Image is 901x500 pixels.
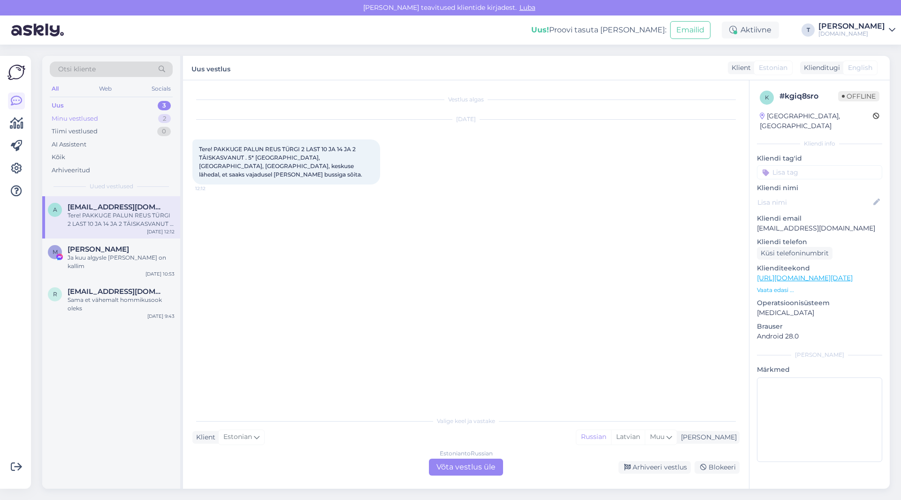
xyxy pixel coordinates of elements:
[760,111,873,131] div: [GEOGRAPHIC_DATA], [GEOGRAPHIC_DATA]
[68,254,175,270] div: Ja kuu algysle [PERSON_NAME] on kallim
[150,83,173,95] div: Socials
[757,274,853,282] a: [URL][DOMAIN_NAME][DATE]
[757,247,832,260] div: Küsi telefoninumbrit
[757,139,882,148] div: Kliendi info
[192,115,740,123] div: [DATE]
[531,25,549,34] b: Uus!
[199,146,362,178] span: Tere! PAKKUGE PALUN REUS TÜRGI 2 LAST 10 JA 14 JA 2 TÄISKASVANUT . 5* [GEOGRAPHIC_DATA], [GEOGRAP...
[53,206,57,213] span: A
[695,461,740,474] div: Blokeeri
[90,182,133,191] span: Uued vestlused
[192,95,740,104] div: Vestlus algas
[8,63,25,81] img: Askly Logo
[757,286,882,294] p: Vaata edasi ...
[192,417,740,425] div: Valige keel ja vastake
[158,101,171,110] div: 3
[147,228,175,235] div: [DATE] 12:12
[757,165,882,179] input: Lisa tag
[757,183,882,193] p: Kliendi nimi
[68,287,165,296] span: ratsep.annika1995@gmail.com
[800,63,840,73] div: Klienditugi
[759,63,787,73] span: Estonian
[97,83,114,95] div: Web
[52,166,90,175] div: Arhiveeritud
[618,461,691,474] div: Arhiveeri vestlus
[58,64,96,74] span: Otsi kliente
[722,22,779,38] div: Aktiivne
[517,3,538,12] span: Luba
[757,263,882,273] p: Klienditeekond
[818,30,885,38] div: [DOMAIN_NAME]
[670,21,710,39] button: Emailid
[52,114,98,123] div: Minu vestlused
[68,211,175,228] div: Tere! PAKKUGE PALUN REUS TÜRGI 2 LAST 10 JA 14 JA 2 TÄISKASVANUT . 5* [GEOGRAPHIC_DATA], [GEOGRAP...
[779,91,838,102] div: # kgiq8sro
[50,83,61,95] div: All
[757,223,882,233] p: [EMAIL_ADDRESS][DOMAIN_NAME]
[802,23,815,37] div: T
[147,313,175,320] div: [DATE] 9:43
[757,298,882,308] p: Operatsioonisüsteem
[848,63,872,73] span: English
[818,23,895,38] a: [PERSON_NAME][DOMAIN_NAME]
[52,153,65,162] div: Kõik
[838,91,879,101] span: Offline
[531,24,666,36] div: Proovi tasuta [PERSON_NAME]:
[757,154,882,163] p: Kliendi tag'id
[757,237,882,247] p: Kliendi telefon
[728,63,751,73] div: Klient
[145,270,175,277] div: [DATE] 10:53
[757,197,871,208] input: Lisa nimi
[576,430,611,444] div: Russian
[429,459,503,476] div: Võta vestlus üle
[52,101,64,110] div: Uus
[191,62,230,74] label: Uus vestlus
[52,140,86,149] div: AI Assistent
[53,291,57,298] span: r
[157,127,171,136] div: 0
[68,245,129,254] span: Merle Uustalu
[158,114,171,123] div: 2
[611,430,645,444] div: Latvian
[68,296,175,313] div: Sama et vähemalt hommikusook oleks
[765,94,769,101] span: k
[440,449,493,458] div: Estonian to Russian
[192,432,215,442] div: Klient
[818,23,885,30] div: [PERSON_NAME]
[53,248,58,255] span: M
[650,432,664,441] span: Muu
[757,331,882,341] p: Android 28.0
[757,365,882,375] p: Märkmed
[757,308,882,318] p: [MEDICAL_DATA]
[195,185,230,192] span: 12:12
[223,432,252,442] span: Estonian
[68,203,165,211] span: Alavrentjeva@gmail.com
[52,127,98,136] div: Tiimi vestlused
[757,351,882,359] div: [PERSON_NAME]
[677,432,737,442] div: [PERSON_NAME]
[757,322,882,331] p: Brauser
[757,214,882,223] p: Kliendi email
